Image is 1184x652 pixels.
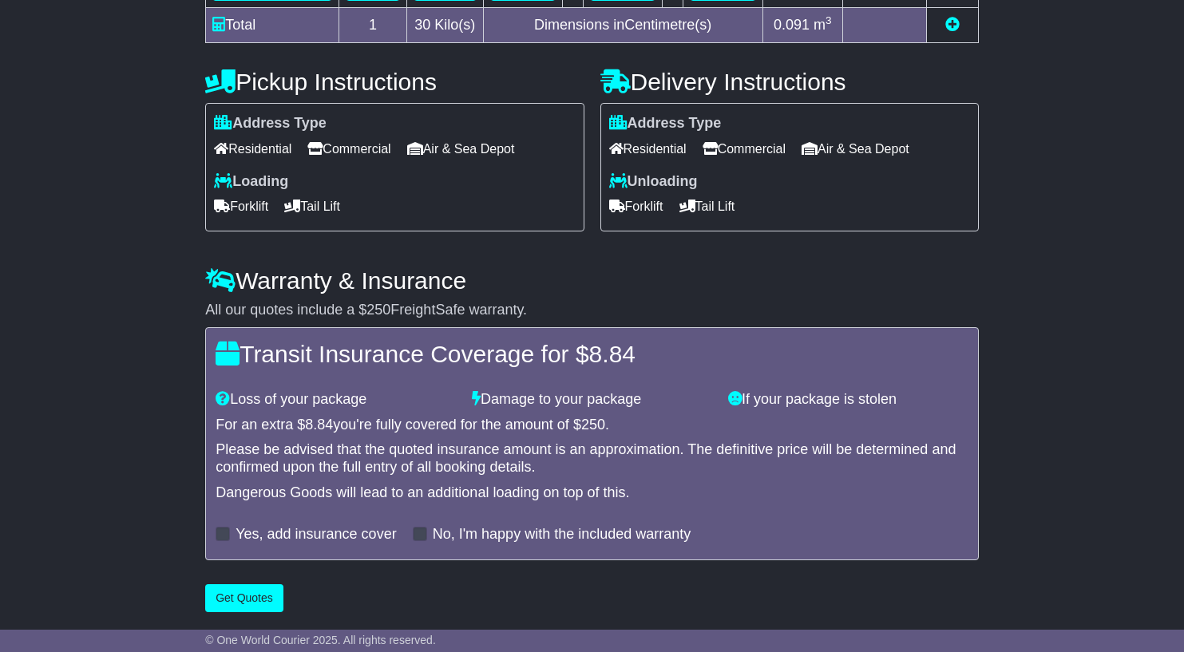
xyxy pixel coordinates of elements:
span: 8.84 [305,417,333,433]
span: Commercial [703,136,786,161]
label: Address Type [609,115,722,132]
div: Dangerous Goods will lead to an additional loading on top of this. [216,484,968,502]
label: Address Type [214,115,327,132]
div: Loss of your package [208,391,464,409]
label: Loading [214,173,288,191]
h4: Warranty & Insurance [205,267,979,294]
span: Tail Lift [679,194,735,219]
span: Air & Sea Depot [802,136,909,161]
div: All our quotes include a $ FreightSafe warranty. [205,302,979,319]
label: Unloading [609,173,698,191]
span: Residential [214,136,291,161]
span: Commercial [307,136,390,161]
label: Yes, add insurance cover [236,526,396,543]
sup: 3 [826,14,832,26]
td: Dimensions in Centimetre(s) [483,8,762,43]
span: m [814,17,832,33]
span: Forklift [609,194,663,219]
h4: Transit Insurance Coverage for $ [216,341,968,367]
div: For an extra $ you're fully covered for the amount of $ . [216,417,968,434]
div: Damage to your package [464,391,720,409]
label: No, I'm happy with the included warranty [433,526,691,543]
span: 250 [581,417,605,433]
span: 0.091 [774,17,810,33]
span: Air & Sea Depot [407,136,515,161]
div: Please be advised that the quoted insurance amount is an approximation. The definitive price will... [216,441,968,476]
td: 1 [339,8,407,43]
div: If your package is stolen [720,391,976,409]
button: Get Quotes [205,584,283,612]
h4: Delivery Instructions [600,69,979,95]
span: Forklift [214,194,268,219]
h4: Pickup Instructions [205,69,584,95]
span: 250 [366,302,390,318]
span: Tail Lift [284,194,340,219]
td: Total [206,8,339,43]
a: Add new item [945,17,960,33]
td: Kilo(s) [406,8,483,43]
span: 30 [414,17,430,33]
span: 8.84 [589,341,636,367]
span: © One World Courier 2025. All rights reserved. [205,634,436,646]
span: Residential [609,136,687,161]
